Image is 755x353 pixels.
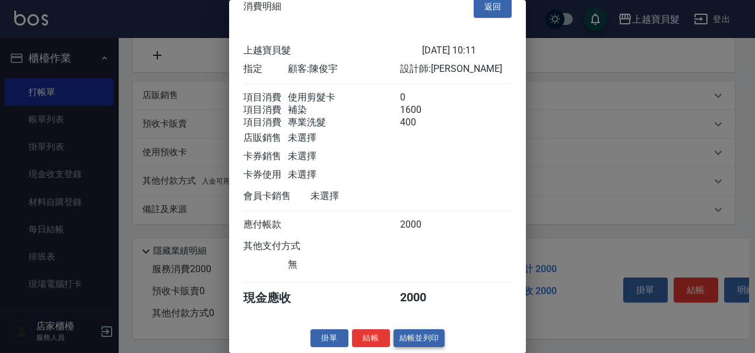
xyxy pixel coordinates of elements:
[288,169,399,181] div: 未選擇
[243,132,288,144] div: 店販銷售
[400,290,445,306] div: 2000
[394,329,445,348] button: 結帳並列印
[243,1,281,12] span: 消費明細
[288,116,399,129] div: 專業洗髮
[243,290,310,306] div: 現金應收
[243,190,310,203] div: 會員卡銷售
[243,116,288,129] div: 項目消費
[243,45,422,57] div: 上越寶貝髮
[400,63,512,75] div: 設計師: [PERSON_NAME]
[288,104,399,116] div: 補染
[288,259,399,271] div: 無
[288,63,399,75] div: 顧客: 陳俊宇
[288,150,399,163] div: 未選擇
[243,104,288,116] div: 項目消費
[400,92,445,104] div: 0
[288,92,399,104] div: 使用剪髮卡
[352,329,390,348] button: 結帳
[310,329,348,348] button: 掛單
[400,116,445,129] div: 400
[400,104,445,116] div: 1600
[422,45,512,57] div: [DATE] 10:11
[243,92,288,104] div: 項目消費
[288,132,399,144] div: 未選擇
[400,219,445,231] div: 2000
[243,63,288,75] div: 指定
[243,219,288,231] div: 應付帳款
[243,150,288,163] div: 卡券銷售
[243,169,288,181] div: 卡券使用
[310,190,422,203] div: 未選擇
[243,240,333,253] div: 其他支付方式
